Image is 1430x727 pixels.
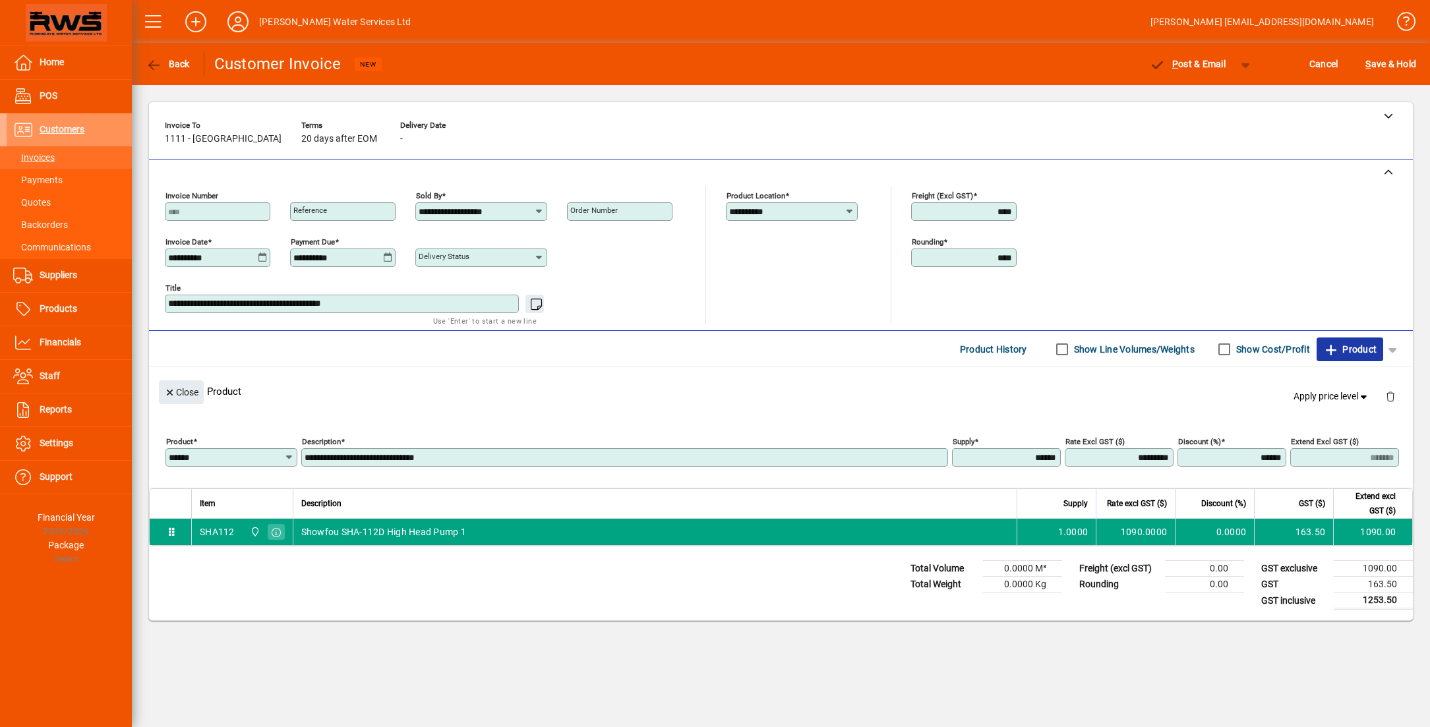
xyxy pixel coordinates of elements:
[164,382,198,403] span: Close
[1201,496,1246,511] span: Discount (%)
[1306,52,1342,76] button: Cancel
[40,337,81,347] span: Financials
[419,252,469,261] mat-label: Delivery status
[983,561,1062,577] td: 0.0000 M³
[13,197,51,208] span: Quotes
[416,191,442,200] mat-label: Sold by
[1323,339,1377,360] span: Product
[165,283,181,293] mat-label: Title
[7,236,132,258] a: Communications
[1165,561,1244,577] td: 0.00
[904,561,983,577] td: Total Volume
[165,191,218,200] mat-label: Invoice number
[175,10,217,34] button: Add
[40,57,64,67] span: Home
[40,404,72,415] span: Reports
[1294,390,1370,403] span: Apply price level
[200,525,235,538] div: SHA112
[156,386,207,397] app-page-header-button: Close
[1104,525,1167,538] div: 1090.0000
[955,337,1032,361] button: Product History
[1255,561,1334,577] td: GST exclusive
[904,577,983,593] td: Total Weight
[953,437,974,446] mat-label: Supply
[7,360,132,393] a: Staff
[1291,437,1359,446] mat-label: Extend excl GST ($)
[1063,496,1088,511] span: Supply
[146,59,190,69] span: Back
[433,313,537,328] mat-hint: Use 'Enter' to start a new line
[214,53,342,74] div: Customer Invoice
[960,339,1027,360] span: Product History
[1073,561,1165,577] td: Freight (excl GST)
[7,146,132,169] a: Invoices
[301,525,466,538] span: Showfou SHA-112D High Head Pump 1
[1333,519,1412,545] td: 1090.00
[1288,385,1375,409] button: Apply price level
[1073,577,1165,593] td: Rounding
[1299,496,1325,511] span: GST ($)
[247,525,262,539] span: Otorohanga
[40,438,73,448] span: Settings
[301,496,342,511] span: Description
[48,540,84,550] span: Package
[1334,593,1413,609] td: 1253.50
[1334,561,1413,577] td: 1090.00
[7,191,132,214] a: Quotes
[7,169,132,191] a: Payments
[165,134,282,144] span: 1111 - [GEOGRAPHIC_DATA]
[360,60,376,69] span: NEW
[217,10,259,34] button: Profile
[1317,337,1383,361] button: Product
[400,134,403,144] span: -
[7,326,132,359] a: Financials
[7,293,132,326] a: Products
[40,270,77,280] span: Suppliers
[1334,577,1413,593] td: 163.50
[142,52,193,76] button: Back
[1234,343,1310,356] label: Show Cost/Profit
[1065,437,1125,446] mat-label: Rate excl GST ($)
[7,461,132,494] a: Support
[1375,390,1406,402] app-page-header-button: Delete
[1375,380,1406,412] button: Delete
[7,393,132,426] a: Reports
[912,191,973,200] mat-label: Freight (excl GST)
[7,46,132,79] a: Home
[1172,59,1178,69] span: P
[1362,52,1419,76] button: Save & Hold
[200,496,216,511] span: Item
[1165,577,1244,593] td: 0.00
[1365,53,1416,74] span: ave & Hold
[13,152,55,163] span: Invoices
[13,175,63,185] span: Payments
[1254,519,1333,545] td: 163.50
[7,259,132,292] a: Suppliers
[912,237,943,247] mat-label: Rounding
[166,437,193,446] mat-label: Product
[7,214,132,236] a: Backorders
[301,134,377,144] span: 20 days after EOM
[132,52,204,76] app-page-header-button: Back
[1387,3,1414,45] a: Knowledge Base
[149,367,1413,415] div: Product
[40,303,77,314] span: Products
[7,427,132,460] a: Settings
[1255,577,1334,593] td: GST
[1175,519,1254,545] td: 0.0000
[1309,53,1338,74] span: Cancel
[1149,59,1226,69] span: ost & Email
[983,577,1062,593] td: 0.0000 Kg
[1058,525,1088,538] span: 1.0000
[40,370,60,381] span: Staff
[291,237,335,247] mat-label: Payment due
[1342,489,1396,518] span: Extend excl GST ($)
[13,242,91,252] span: Communications
[40,90,57,101] span: POS
[293,206,327,215] mat-label: Reference
[1071,343,1195,356] label: Show Line Volumes/Weights
[1107,496,1167,511] span: Rate excl GST ($)
[7,80,132,113] a: POS
[570,206,618,215] mat-label: Order number
[1255,593,1334,609] td: GST inclusive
